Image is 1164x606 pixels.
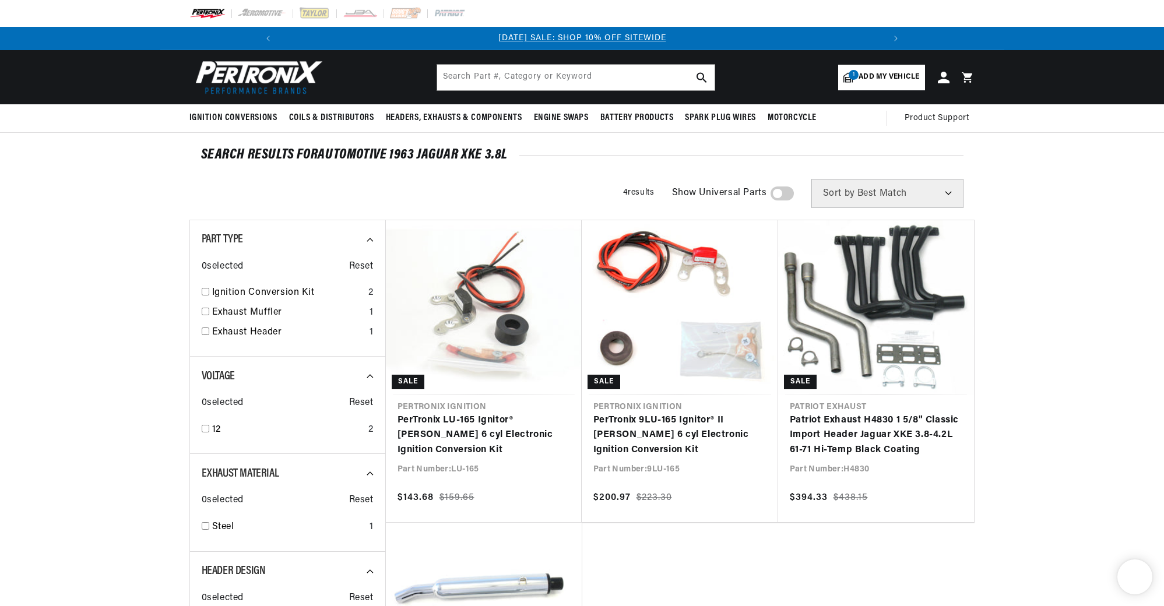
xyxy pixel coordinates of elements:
[349,259,374,274] span: Reset
[679,104,762,132] summary: Spark Plug Wires
[768,112,817,124] span: Motorcycle
[859,72,919,83] span: Add my vehicle
[349,591,374,606] span: Reset
[370,305,374,320] div: 1
[380,104,528,132] summary: Headers, Exhausts & Components
[884,27,908,50] button: Translation missing: en.sections.announcements.next_announcement
[849,70,859,80] span: 1
[202,234,243,245] span: Part Type
[528,104,595,132] summary: Engine Swaps
[498,34,666,43] a: [DATE] SALE: SHOP 10% OFF SITEWIDE
[212,422,364,438] a: 12
[685,112,756,124] span: Spark Plug Wires
[201,149,963,161] div: SEARCH RESULTS FOR Automotive 1963 Jaguar XKE 3.8L
[689,65,715,90] button: search button
[189,57,323,97] img: Pertronix
[202,493,244,508] span: 0 selected
[398,413,570,458] a: PerTronix LU-165 Ignitor® [PERSON_NAME] 6 cyl Electronic Ignition Conversion Kit
[202,468,279,480] span: Exhaust Material
[202,591,244,606] span: 0 selected
[189,104,283,132] summary: Ignition Conversions
[368,286,374,301] div: 2
[370,520,374,535] div: 1
[349,493,374,508] span: Reset
[256,27,280,50] button: Translation missing: en.sections.announcements.previous_announcement
[202,259,244,274] span: 0 selected
[838,65,924,90] a: 1Add my vehicle
[368,422,374,438] div: 2
[823,189,855,198] span: Sort by
[212,325,365,340] a: Exhaust Header
[790,413,962,458] a: Patriot Exhaust H4830 1 5/8" Classic Import Header Jaguar XKE 3.8-4.2L 61-71 Hi-Temp Black Coating
[437,65,715,90] input: Search Part #, Category or Keyword
[534,112,589,124] span: Engine Swaps
[189,112,277,124] span: Ignition Conversions
[905,112,969,125] span: Product Support
[283,104,380,132] summary: Coils & Distributors
[811,179,963,208] select: Sort by
[593,413,766,458] a: PerTronix 9LU-165 Ignitor® II [PERSON_NAME] 6 cyl Electronic Ignition Conversion Kit
[212,305,365,320] a: Exhaust Muffler
[202,565,266,577] span: Header Design
[212,520,365,535] a: Steel
[280,32,884,45] div: Announcement
[623,188,655,197] span: 4 results
[160,27,1004,50] slideshow-component: Translation missing: en.sections.announcements.announcement_bar
[202,396,244,411] span: 0 selected
[600,112,674,124] span: Battery Products
[595,104,680,132] summary: Battery Products
[672,186,767,201] span: Show Universal Parts
[386,112,522,124] span: Headers, Exhausts & Components
[212,286,364,301] a: Ignition Conversion Kit
[202,371,235,382] span: Voltage
[280,32,884,45] div: 1 of 3
[905,104,975,132] summary: Product Support
[370,325,374,340] div: 1
[349,396,374,411] span: Reset
[762,104,822,132] summary: Motorcycle
[289,112,374,124] span: Coils & Distributors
